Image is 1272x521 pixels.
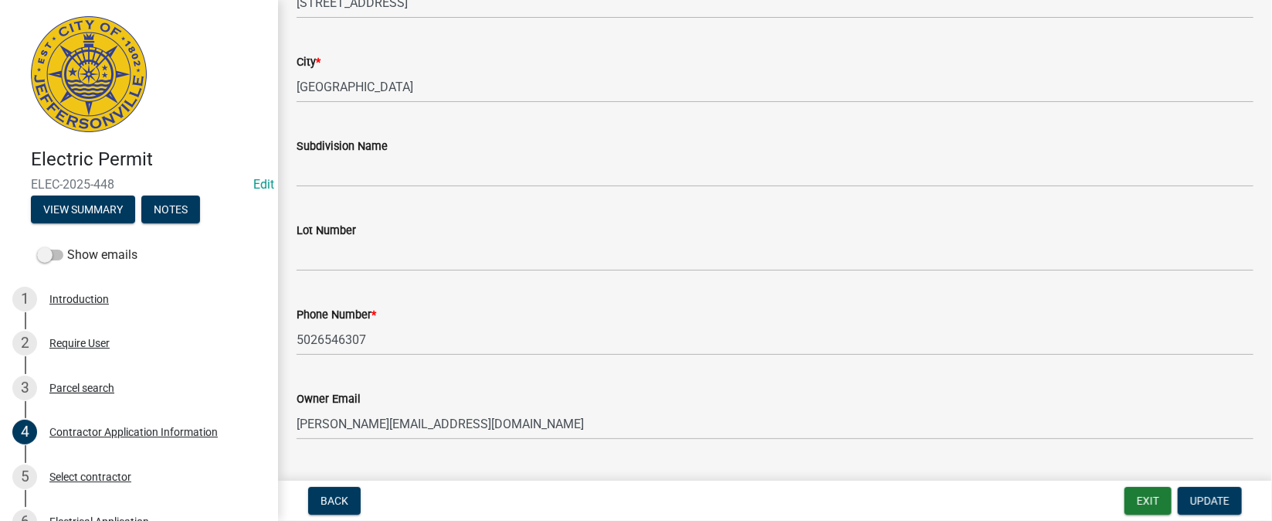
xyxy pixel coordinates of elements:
label: Phone Number [297,310,376,321]
label: Show emails [37,246,137,264]
wm-modal-confirm: Summary [31,204,135,216]
wm-modal-confirm: Notes [141,204,200,216]
div: Introduction [49,294,109,305]
button: Back [308,487,361,515]
button: Notes [141,196,200,223]
h4: Electric Permit [31,148,266,171]
wm-modal-confirm: Edit Application Number [253,177,274,192]
label: Lot Number [297,226,356,237]
label: Owner Email [297,394,361,405]
div: 5 [12,465,37,489]
div: Select contractor [49,472,131,482]
button: Exit [1124,487,1172,515]
div: 1 [12,287,37,312]
div: Contractor Application Information [49,427,218,438]
a: Edit [253,177,274,192]
img: City of Jeffersonville, Indiana [31,16,147,132]
span: Back [321,495,348,507]
div: 3 [12,376,37,400]
button: Update [1178,487,1242,515]
span: Update [1190,495,1230,507]
button: View Summary [31,196,135,223]
div: Require User [49,338,110,349]
div: 4 [12,420,37,444]
span: ELEC-2025-448 [31,177,247,192]
div: Parcel search [49,383,114,393]
label: City [297,57,321,68]
div: 2 [12,331,37,356]
label: Subdivision Name [297,141,388,152]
